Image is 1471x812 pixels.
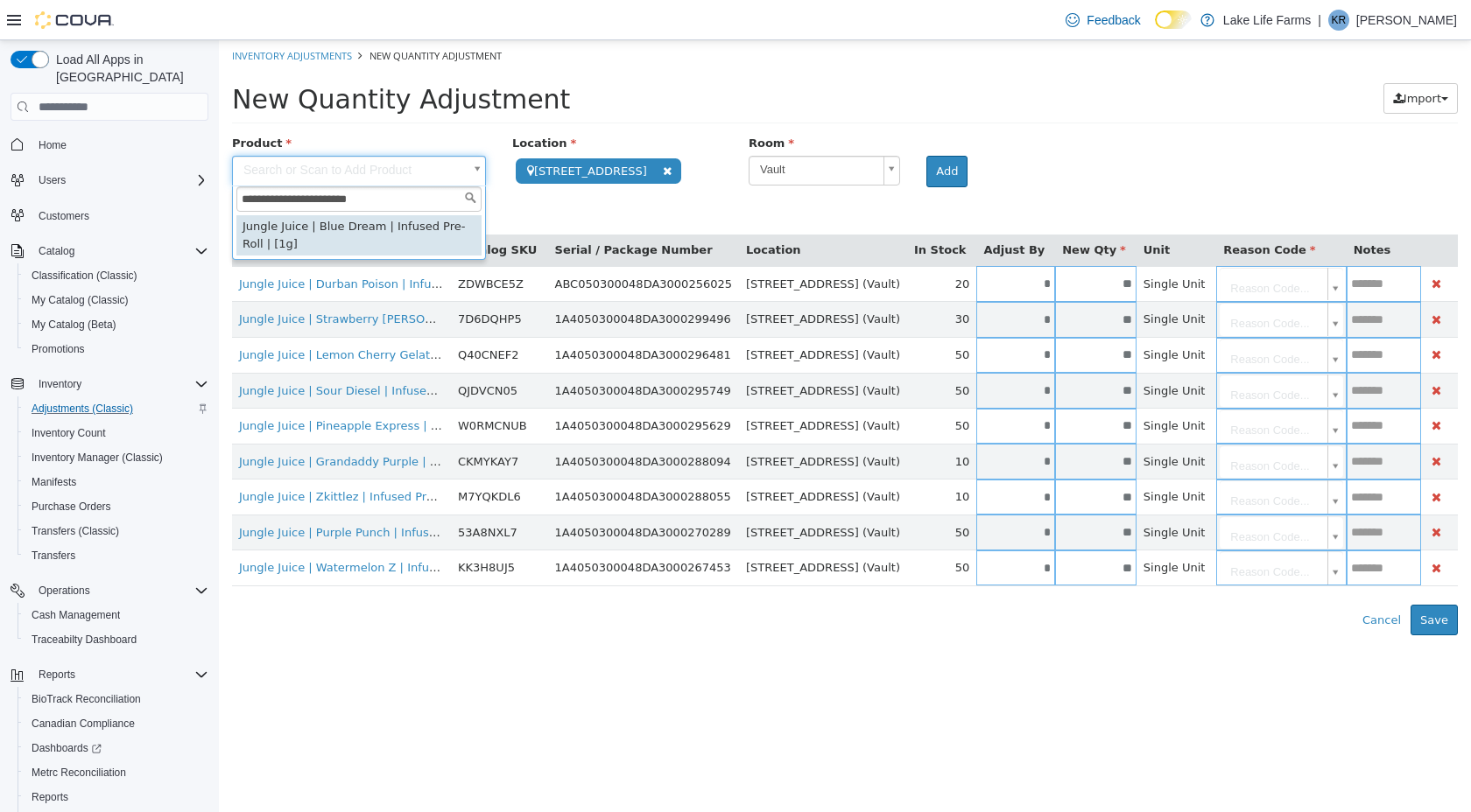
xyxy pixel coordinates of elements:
span: Reports [39,668,75,682]
p: [PERSON_NAME] [1356,10,1457,31]
span: Inventory Count [32,426,106,440]
a: Dashboards [18,736,215,760]
button: Reports [18,785,215,809]
button: Inventory [32,374,88,395]
button: Canadian Compliance [18,711,215,736]
span: Inventory Manager (Classic) [32,451,163,465]
a: Transfers (Classic) [25,521,126,542]
button: Operations [32,580,97,601]
span: BioTrack Reconciliation [25,689,208,710]
span: Cash Management [25,605,208,626]
span: Traceabilty Dashboard [25,629,208,650]
span: Feedback [1087,11,1140,29]
button: BioTrack Reconciliation [18,687,215,711]
button: Reports [4,662,215,687]
span: Operations [32,580,208,601]
a: Metrc Reconciliation [25,762,133,783]
span: Reports [32,790,68,804]
a: Inventory Count [25,423,113,444]
button: Transfers [18,543,215,568]
a: Transfers [25,545,82,566]
button: Users [4,168,215,192]
span: Transfers (Classic) [25,521,208,542]
button: Purchase Orders [18,494,215,519]
a: Home [32,135,74,156]
img: Cova [35,11,114,29]
span: My Catalog (Beta) [25,314,208,335]
a: Classification (Classic) [25,265,144,286]
span: Dashboards [32,741,102,755]
span: Users [32,170,208,191]
span: KR [1332,10,1347,31]
span: Classification (Classic) [32,269,137,283]
button: Reports [32,664,82,685]
span: Transfers (Classic) [32,524,119,538]
a: My Catalog (Classic) [25,290,136,311]
div: Kate Rossow [1328,10,1349,31]
span: Classification (Classic) [25,265,208,286]
button: Manifests [18,470,215,494]
span: Inventory Count [25,423,208,444]
span: BioTrack Reconciliation [32,692,141,706]
span: Home [39,138,67,152]
span: Operations [39,584,90,598]
p: | [1318,10,1321,31]
a: Adjustments (Classic) [25,398,140,419]
span: Transfers [25,545,208,566]
button: Transfers (Classic) [18,519,215,543]
button: Inventory Manager (Classic) [18,445,215,470]
a: Dashboards [25,738,109,759]
span: Metrc Reconciliation [25,762,208,783]
div: Jungle Juice | Blue Dream | Infused Pre-Roll | [1g] [18,175,263,215]
span: Inventory Manager (Classic) [25,447,208,468]
a: BioTrack Reconciliation [25,689,148,710]
input: Dark Mode [1155,10,1192,29]
span: Manifests [25,472,208,493]
a: Feedback [1059,3,1147,38]
span: Purchase Orders [25,496,208,517]
button: Traceabilty Dashboard [18,627,215,652]
span: Canadian Compliance [25,713,208,734]
a: Cash Management [25,605,127,626]
span: Dashboards [25,738,208,759]
span: Home [32,133,208,155]
span: Reports [32,664,208,685]
span: Transfers [32,549,75,563]
span: Adjustments (Classic) [25,398,208,419]
button: Inventory [4,372,215,396]
button: My Catalog (Classic) [18,288,215,312]
a: Promotions [25,339,92,360]
span: Inventory [39,377,81,391]
span: Reports [25,787,208,808]
span: Inventory [32,374,208,395]
a: Reports [25,787,75,808]
span: Metrc Reconciliation [32,766,126,780]
a: My Catalog (Beta) [25,314,123,335]
button: Users [32,170,73,191]
span: Promotions [25,339,208,360]
a: Manifests [25,472,83,493]
span: Canadian Compliance [32,717,135,731]
span: My Catalog (Beta) [32,318,116,332]
span: Catalog [39,244,74,258]
button: Cash Management [18,603,215,627]
button: Catalog [32,241,81,262]
span: My Catalog (Classic) [32,293,129,307]
button: Promotions [18,337,215,361]
span: Purchase Orders [32,500,111,514]
button: Home [4,131,215,157]
a: Inventory Manager (Classic) [25,447,170,468]
span: Adjustments (Classic) [32,402,133,416]
span: Catalog [32,241,208,262]
p: Lake Life Farms [1223,10,1311,31]
a: Canadian Compliance [25,713,142,734]
button: Adjustments (Classic) [18,396,215,421]
button: Operations [4,578,215,603]
a: Traceabilty Dashboard [25,629,144,650]
span: Users [39,173,66,187]
button: My Catalog (Beta) [18,312,215,337]
span: Manifests [32,475,76,489]
span: Promotions [32,342,85,356]
span: Cash Management [32,608,120,622]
